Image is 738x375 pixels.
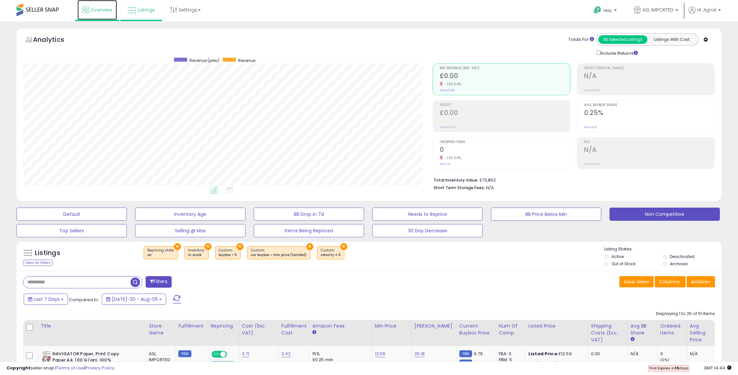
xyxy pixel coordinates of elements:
[102,294,166,305] button: [DATE]-30 - Aug-05
[340,243,347,250] button: ×
[593,6,602,14] i: Get Help
[281,323,307,336] div: Fulfillment Cost
[149,323,173,336] div: Store Name
[321,253,341,257] div: velocity = 0
[226,352,236,357] span: OFF
[528,360,583,366] div: £12.59
[205,243,212,250] button: ×
[312,351,367,357] div: 15%
[603,8,612,13] span: Help
[434,177,478,183] b: Total Inventory Value:
[631,323,655,336] div: Avg BB Share
[440,88,455,92] small: Prev: £290
[584,88,600,92] small: Prev: 0.00%
[584,125,597,129] small: Prev: N/A
[91,7,112,13] span: Overview
[655,276,686,287] button: Columns
[459,350,472,357] small: FBM
[375,351,385,357] a: 12.59
[611,254,624,259] label: Active
[149,351,170,363] div: ASL IMPORTED
[459,323,493,336] div: Current Buybox Price
[499,323,523,336] div: Num of Comp.
[459,360,472,366] small: FBM
[251,248,307,258] span: Custom:
[146,276,171,288] button: Filters
[499,357,521,363] div: FBM: 5
[33,35,77,46] h5: Analytics
[147,253,174,257] div: on
[254,224,364,237] button: Items Being Repriced
[52,351,132,371] b: NAVIGATOR Paper, Print Copy Paper A4, 100 G/qm, 100% Biodegradable, 500 Sheets
[24,294,68,305] button: Last 7 Days
[474,351,483,357] span: 9.79
[211,323,236,330] div: Repricing
[188,248,205,258] span: Inventory :
[306,243,313,250] button: ×
[499,351,521,357] div: FBA: 0
[660,357,669,362] small: (0%)
[584,162,600,166] small: Prev: 0.00%
[312,323,369,330] div: Amazon Fees
[178,359,203,367] div: Prime
[321,248,341,258] span: Custom:
[604,246,722,252] p: Listing States:
[591,49,646,57] div: Include Returns
[704,365,731,371] span: 2025-08-13 14:44 GMT
[659,278,680,285] span: Columns
[631,351,652,357] div: N/A
[687,276,715,287] button: Actions
[174,243,181,250] button: ×
[440,67,570,70] span: Net Revenue (Exc. VAT)
[697,7,716,13] span: Hi Jignal
[242,351,249,357] a: 3.71
[491,208,601,221] button: BB Price Below Min
[34,296,60,303] span: Last 7 Days
[147,248,174,258] span: Repricing state :
[440,162,450,166] small: Prev: 16
[660,351,687,357] div: 0
[112,296,158,303] span: [DATE]-30 - Aug-05
[16,224,127,237] button: Top Sellers
[443,82,462,87] small: -100.00%
[375,323,409,330] div: Min Price
[16,208,127,221] button: Default
[138,7,155,13] span: Listings
[440,103,570,107] span: Profit
[281,351,291,357] a: 3.42
[7,365,31,371] strong: Copyright
[584,140,715,144] span: ROI
[528,323,585,330] div: Listed Price
[584,146,715,155] h2: N/A
[178,323,205,330] div: Fulfillment
[584,109,715,118] h2: 0.25%
[619,276,654,287] button: Save View
[440,146,570,155] h2: 0
[670,254,695,259] label: Deactivated
[7,365,114,371] div: seller snap | |
[647,35,696,44] button: Listings With Cost
[690,351,712,357] div: N/A
[443,156,462,160] small: -100.00%
[414,351,425,357] a: 25.18
[212,352,220,357] span: ON
[690,323,714,343] div: Avg Selling Price
[56,365,84,371] a: Terms of Use
[591,351,623,357] div: 0.00
[611,261,636,267] label: Out of Stock
[610,208,720,221] button: Non Competitive
[528,360,565,366] b: Business Price:
[211,361,234,367] div: Amazon AI
[584,72,715,81] h2: N/A
[312,357,367,363] div: £0.25 min
[372,224,483,237] button: 30 Day Decrease
[251,253,307,257] div: cur buybox < min price (landed)
[440,140,570,144] span: Ordered Items
[242,323,276,336] div: Cost (Exc. VAT)
[649,365,689,371] span: Trial Expires in days
[219,248,237,258] span: Custom:
[598,35,647,44] button: All Selected Listings
[440,125,456,129] small: Prev: £0.00
[42,351,51,364] img: 51CTwnXDbkL._SL40_.jpg
[23,260,52,266] div: Clear All Filters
